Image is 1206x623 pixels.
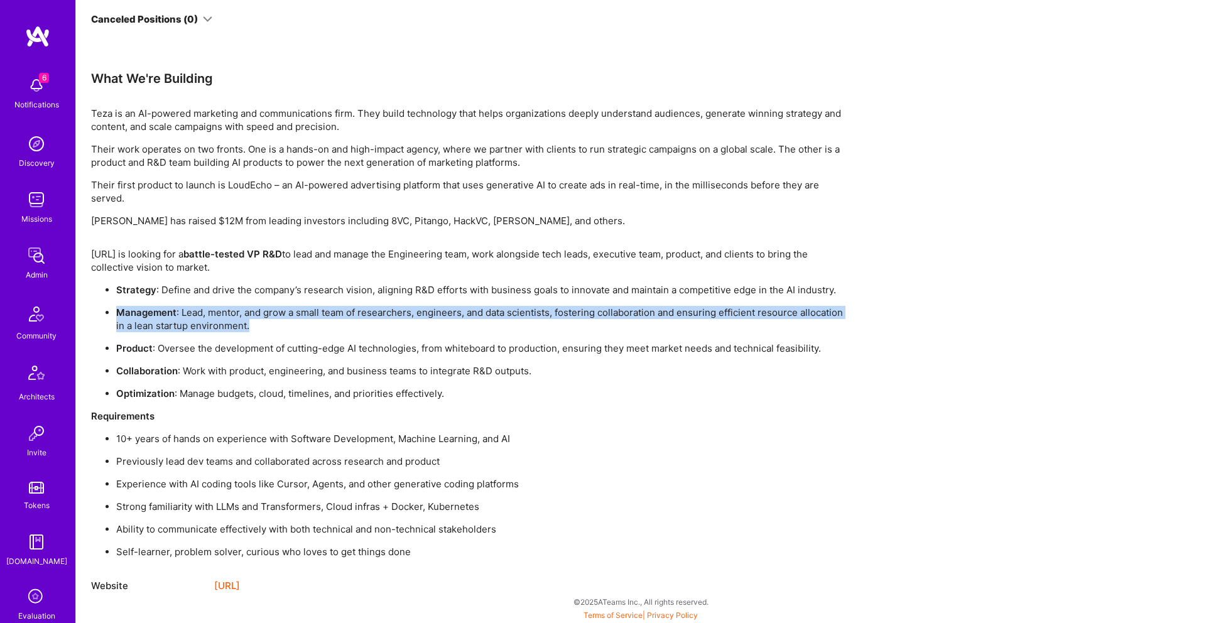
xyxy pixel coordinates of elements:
strong: battle-tested VP R&D [183,248,282,260]
img: discovery [24,131,49,156]
p: Ability to communicate effectively with both technical and non-technical stakeholders [116,523,845,536]
p: Their first product to launch is LoudEcho – an AI-powered advertising platform that uses generati... [91,178,845,205]
span: | [584,610,698,620]
p: [URL] is looking for a to lead and manage the Engineering team, work alongside tech leads, execut... [91,247,845,274]
img: Community [21,299,52,329]
i: icon SelectionTeam [24,585,48,609]
div: Missions [21,212,52,225]
strong: Optimization [116,387,175,399]
p: : Work with product, engineering, and business teams to integrate R&D outputs. [116,364,845,377]
strong: Management [116,306,177,318]
p: : Define and drive the company’s research vision, aligning R&D efforts with business goals to inn... [116,283,845,296]
a: Terms of Service [584,610,643,620]
img: Architects [21,360,52,390]
img: tokens [29,482,44,494]
p: : Oversee the development of cutting-edge AI technologies, from whiteboard to production, ensurin... [116,342,845,355]
p: Previously lead dev teams and collaborated across research and product [116,455,845,468]
p: Teza is an AI-powered marketing and communications firm. They build technology that helps organiz... [91,107,845,133]
img: guide book [24,529,49,555]
div: Invite [27,446,46,459]
div: Discovery [19,156,55,170]
strong: Requirements [91,410,155,422]
i: icon ArrowDown [203,14,212,24]
p: : Lead, mentor, and grow a small team of researchers, engineers, and data scientists, fostering c... [116,306,845,332]
p: Their work operates on two fronts. One is a hands-on and high-impact agency, where we partner wit... [91,143,845,169]
p: 10+ years of hands on experience with Software Development, Machine Learning, and AI [116,432,845,445]
div: [DOMAIN_NAME] [6,555,67,568]
img: teamwork [24,187,49,212]
p: Self-learner, problem solver, curious who loves to get things done [116,545,845,558]
div: Community [16,329,57,342]
div: Admin [26,268,48,281]
img: admin teamwork [24,243,49,268]
p: [PERSON_NAME] has raised $12M from leading investors including 8VC, Pitango, HackVC, [PERSON_NAME... [91,214,845,227]
div: Tokens [24,499,50,512]
p: Strong familiarity with LLMs and Transformers, Cloud infras + Docker, Kubernetes [116,500,845,513]
img: logo [25,25,50,48]
p: : Manage budgets, cloud, timelines, and priorities effectively. [116,387,845,400]
img: bell [24,73,49,98]
div: Notifications [14,98,59,111]
strong: Collaboration [116,365,178,377]
div: Website [91,578,204,593]
div: What We're Building [91,70,845,87]
a: Privacy Policy [647,610,698,620]
strong: Product [116,342,153,354]
div: Architects [19,390,55,403]
span: 6 [39,73,49,83]
strong: Strategy [116,284,156,296]
div: © 2025 ATeams Inc., All rights reserved. [75,586,1206,617]
a: [URL] [214,578,240,593]
div: Canceled Positions (0) [91,13,198,26]
p: Experience with AI coding tools like Cursor, Agents, and other generative coding platforms [116,477,845,490]
div: Evaluation [18,609,55,622]
img: Invite [24,421,49,446]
